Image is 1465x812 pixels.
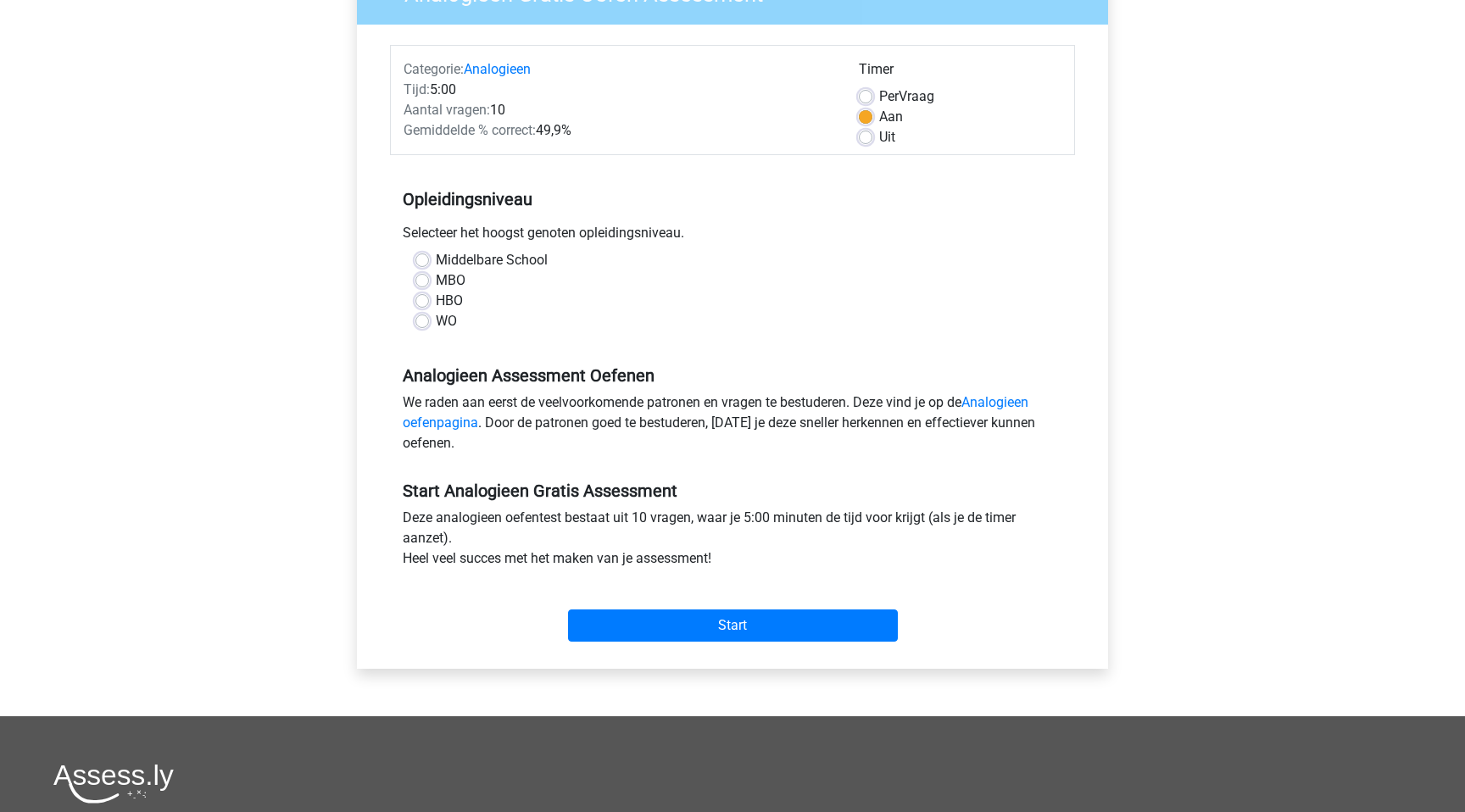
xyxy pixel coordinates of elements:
a: Analogieen [464,61,531,77]
div: We raden aan eerst de veelvoorkomende patronen en vragen te bestuderen. Deze vind je op de . Door... [390,392,1075,460]
span: Tijd: [404,81,430,97]
h5: Start Analogieen Gratis Assessment [403,481,1062,501]
label: WO [436,311,457,331]
label: Aan [879,107,903,127]
label: Middelbare School [436,250,548,270]
div: 5:00 [391,80,846,100]
h5: Opleidingsniveau [403,182,1062,216]
div: 49,9% [391,120,846,141]
span: Per [879,88,899,104]
span: Categorie: [404,61,464,77]
label: MBO [436,270,465,291]
img: Assessly logo [53,764,174,804]
div: 10 [391,100,846,120]
label: Uit [879,127,895,147]
div: Selecteer het hoogst genoten opleidingsniveau. [390,223,1075,250]
div: Timer [859,59,1061,86]
input: Start [568,609,898,642]
h5: Analogieen Assessment Oefenen [403,365,1062,386]
span: Aantal vragen: [404,102,490,118]
div: Deze analogieen oefentest bestaat uit 10 vragen, waar je 5:00 minuten de tijd voor krijgt (als je... [390,508,1075,576]
span: Gemiddelde % correct: [404,122,536,138]
label: Vraag [879,86,934,107]
label: HBO [436,291,463,311]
